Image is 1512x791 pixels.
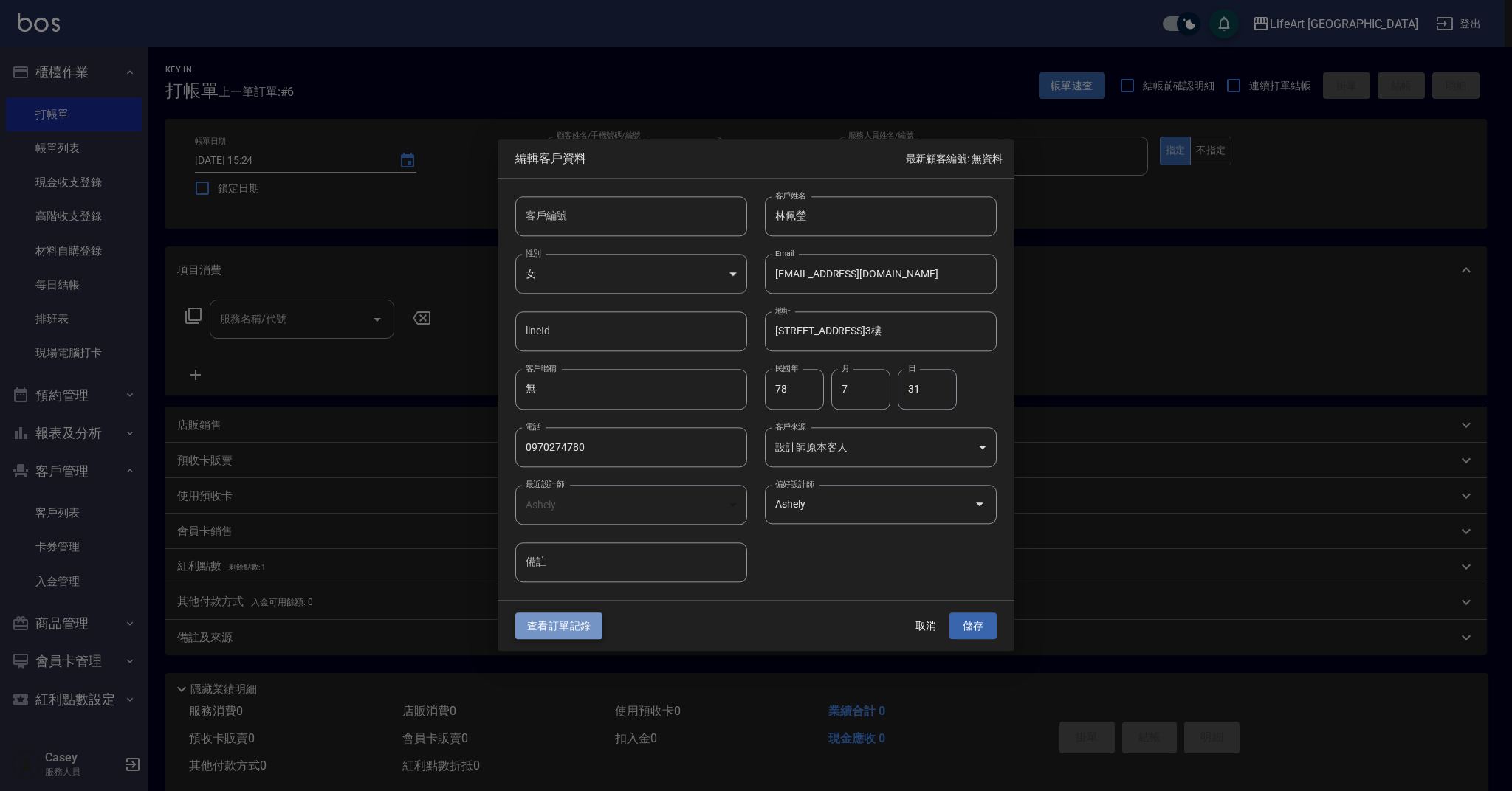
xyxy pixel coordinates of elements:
label: 日 [908,363,915,374]
button: 儲存 [949,612,997,640]
label: 最近設計師 [526,478,564,489]
p: 最新顧客編號: 無資料 [906,151,1003,167]
label: 民國年 [775,363,798,374]
div: Ashely [515,485,747,525]
label: 客戶來源 [775,421,806,432]
label: 地址 [775,305,791,317]
label: 客戶姓名 [775,190,806,201]
button: 取消 [902,612,949,640]
span: 編輯客戶資料 [515,151,906,166]
label: 偏好設計師 [775,478,814,489]
button: 查看訂單記錄 [515,612,602,640]
button: Open [968,493,992,517]
div: 女 [515,254,747,294]
label: 性別 [526,247,541,258]
div: 設計師原本客人 [765,427,997,467]
label: 電話 [526,421,541,432]
label: Email [775,247,794,258]
label: 月 [842,363,849,374]
label: 客戶暱稱 [526,363,557,374]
